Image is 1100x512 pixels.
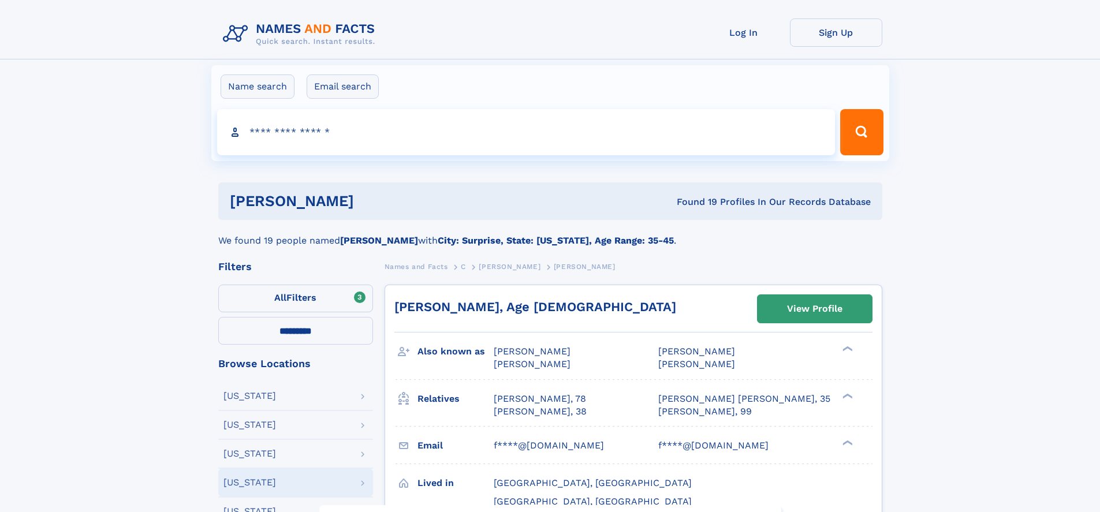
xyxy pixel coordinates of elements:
div: View Profile [787,296,842,322]
a: C [461,259,466,274]
a: [PERSON_NAME], Age [DEMOGRAPHIC_DATA] [394,300,676,314]
div: [US_STATE] [223,391,276,401]
div: [US_STATE] [223,478,276,487]
input: search input [217,109,836,155]
span: All [274,292,286,303]
span: [PERSON_NAME] [554,263,616,271]
a: View Profile [758,295,872,323]
b: [PERSON_NAME] [340,235,418,246]
span: [PERSON_NAME] [494,358,570,369]
h3: Also known as [417,342,494,361]
span: [PERSON_NAME] [479,263,540,271]
button: Search Button [840,109,883,155]
a: Names and Facts [385,259,448,274]
div: [US_STATE] [223,420,276,429]
div: ❯ [840,392,853,399]
div: Filters [218,261,373,272]
label: Email search [307,74,379,99]
a: [PERSON_NAME] [PERSON_NAME], 35 [658,393,830,405]
h3: Relatives [417,389,494,409]
div: Found 19 Profiles In Our Records Database [515,196,871,208]
label: Filters [218,285,373,312]
div: We found 19 people named with . [218,220,882,248]
span: [PERSON_NAME] [494,346,570,357]
h3: Email [417,436,494,455]
b: City: Surprise, State: [US_STATE], Age Range: 35-45 [438,235,674,246]
h1: [PERSON_NAME] [230,194,516,208]
div: ❯ [840,439,853,446]
div: [US_STATE] [223,449,276,458]
a: [PERSON_NAME], 38 [494,405,587,418]
span: C [461,263,466,271]
span: [GEOGRAPHIC_DATA], [GEOGRAPHIC_DATA] [494,477,692,488]
span: [PERSON_NAME] [658,358,735,369]
a: Sign Up [790,18,882,47]
img: Logo Names and Facts [218,18,385,50]
a: Log In [698,18,790,47]
h3: Lived in [417,473,494,493]
a: [PERSON_NAME], 78 [494,393,586,405]
a: [PERSON_NAME] [479,259,540,274]
label: Name search [221,74,294,99]
span: [GEOGRAPHIC_DATA], [GEOGRAPHIC_DATA] [494,496,692,507]
span: [PERSON_NAME] [658,346,735,357]
div: ❯ [840,345,853,353]
div: Browse Locations [218,358,373,369]
a: [PERSON_NAME], 99 [658,405,752,418]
